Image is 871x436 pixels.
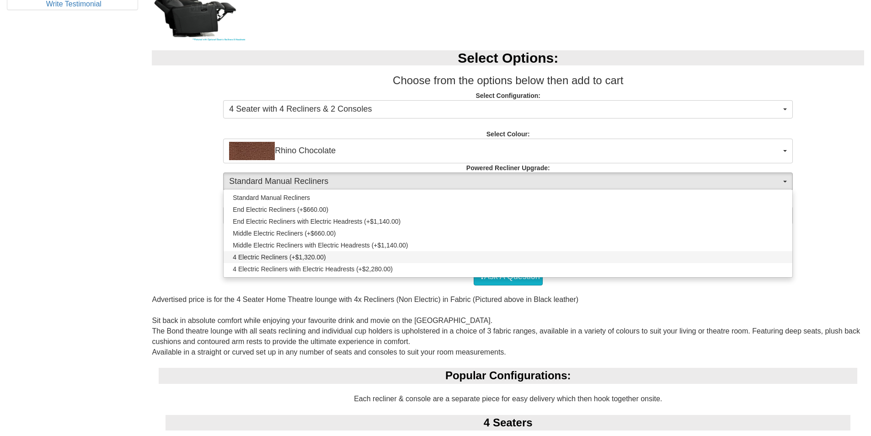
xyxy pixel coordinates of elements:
[458,50,558,65] b: Select Options:
[223,100,793,118] button: 4 Seater with 4 Recliners & 2 Consoles
[229,142,781,160] span: Rhino Chocolate
[233,193,310,202] span: Standard Manual Recliners
[223,172,793,191] button: Standard Manual Recliners
[233,217,401,226] span: End Electric Recliners with Electric Headrests (+$1,140.00)
[229,176,781,188] span: Standard Manual Recliners
[159,368,857,383] div: Popular Configurations:
[229,142,275,160] img: Rhino Chocolate
[229,103,781,115] span: 4 Seater with 4 Recliners & 2 Consoles
[466,164,550,172] strong: Powered Recliner Upgrade:
[223,139,793,163] button: Rhino ChocolateRhino Chocolate
[486,130,530,138] strong: Select Colour:
[476,92,540,99] strong: Select Configuration:
[233,264,393,274] span: 4 Electric Recliners with Electric Headrests (+$2,280.00)
[233,229,336,238] span: Middle Electric Recliners (+$660.00)
[233,241,408,250] span: Middle Electric Recliners with Electric Headrests (+$1,140.00)
[233,253,326,262] span: 4 Electric Recliners (+$1,320.00)
[152,75,864,86] h3: Choose from the options below then add to cart
[166,415,850,431] div: 4 Seaters
[233,205,328,214] span: End Electric Recliners (+$660.00)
